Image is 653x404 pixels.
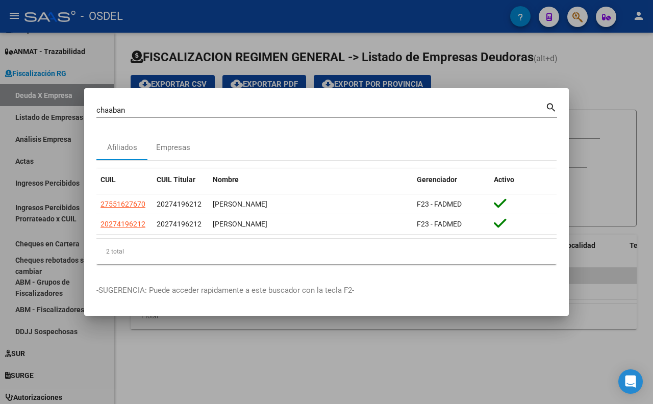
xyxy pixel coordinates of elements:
[618,369,643,394] div: Open Intercom Messenger
[96,239,557,264] div: 2 total
[494,175,514,184] span: Activo
[101,220,145,228] span: 20274196212
[417,175,457,184] span: Gerenciador
[107,142,137,154] div: Afiliados
[157,220,202,228] span: 20274196212
[417,200,462,208] span: F23 - FADMED
[209,169,413,191] datatable-header-cell: Nombre
[417,220,462,228] span: F23 - FADMED
[413,169,490,191] datatable-header-cell: Gerenciador
[101,175,116,184] span: CUIL
[153,169,209,191] datatable-header-cell: CUIL Titular
[213,218,409,230] div: [PERSON_NAME]
[157,175,195,184] span: CUIL Titular
[96,285,557,296] p: -SUGERENCIA: Puede acceder rapidamente a este buscador con la tecla F2-
[545,100,557,113] mat-icon: search
[101,200,145,208] span: 27551627670
[96,169,153,191] datatable-header-cell: CUIL
[157,200,202,208] span: 20274196212
[213,175,239,184] span: Nombre
[156,142,190,154] div: Empresas
[490,169,557,191] datatable-header-cell: Activo
[213,198,409,210] div: [PERSON_NAME]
